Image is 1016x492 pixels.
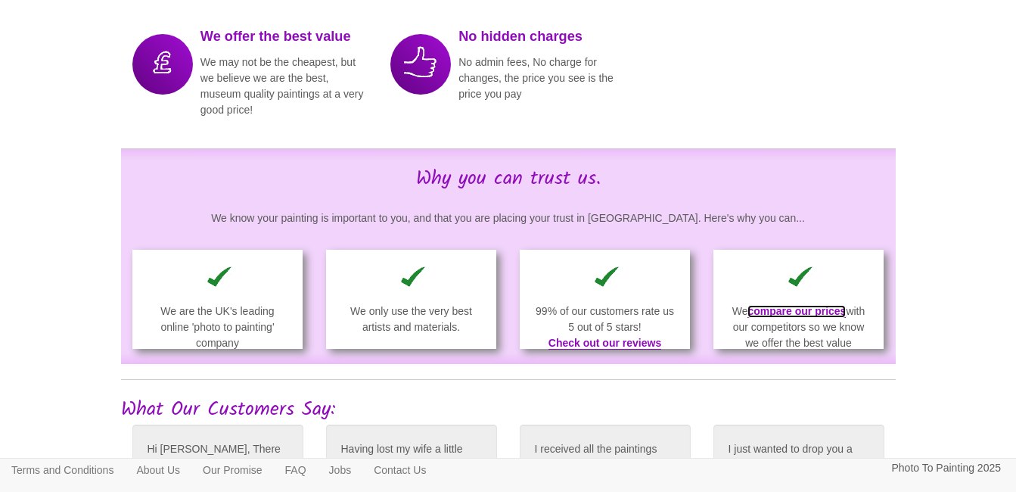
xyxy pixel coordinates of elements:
[458,54,622,102] p: No admin fees, No charge for changes, the price you see is the price you pay
[548,337,661,350] a: Check out our reviews
[274,459,318,481] a: FAQ
[747,305,846,318] a: compare our prices
[125,459,191,481] a: About Us
[891,459,1001,478] p: Photo To Painting 2025
[121,399,896,421] h2: What Our Customers Say:
[729,304,868,349] p: We with our competitors so we know we offer the best value
[148,304,287,349] p: We are the UK's leading online 'photo to painting' company
[200,26,364,47] p: We offer the best value
[318,459,363,481] a: Jobs
[341,304,481,349] p: We only use the very best artists and materials.
[136,209,881,228] p: We know your painting is important to you, and that you are placing your trust in [GEOGRAPHIC_DAT...
[200,54,364,118] p: We may not be the cheapest, but we believe we are the best, museum quality paintings at a very go...
[191,459,274,481] a: Our Promise
[458,26,622,47] p: No hidden charges
[535,304,675,349] p: 99% of our customers rate us 5 out of 5 stars!
[121,168,896,190] h2: Why you can trust us.
[362,459,437,481] a: Contact Us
